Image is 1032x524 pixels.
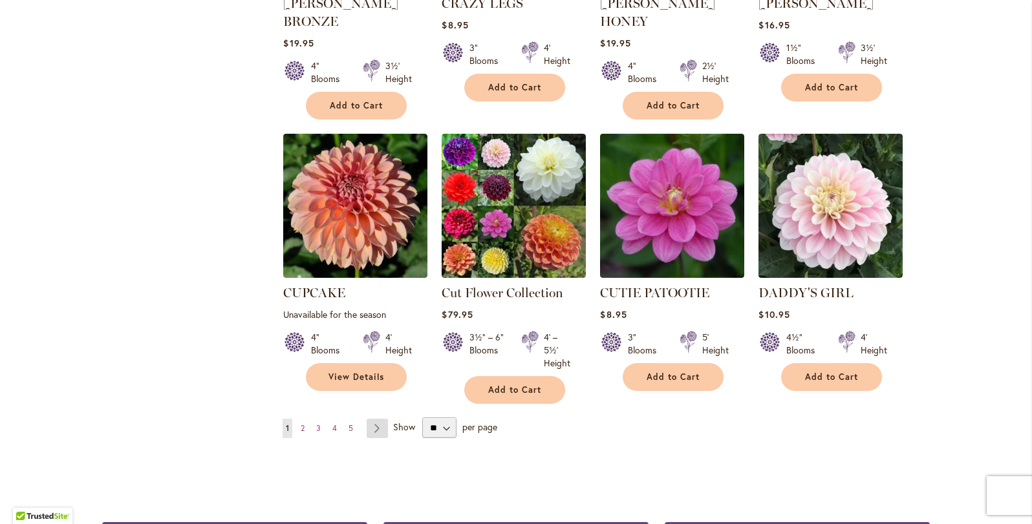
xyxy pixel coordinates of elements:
button: Add to Cart [781,363,882,391]
a: CUPCAKE [283,268,427,280]
div: 3½" – 6" Blooms [469,331,506,370]
span: 4 [332,423,337,433]
div: 3" Blooms [628,331,664,357]
img: CUPCAKE [283,134,427,278]
span: Show [393,421,415,433]
a: 4 [329,419,340,438]
a: View Details [306,363,407,391]
img: CUT FLOWER COLLECTION [442,134,586,278]
a: DADDY'S GIRL [758,268,903,280]
img: DADDY'S GIRL [758,134,903,278]
span: $8.95 [600,308,627,320]
span: 5 [349,423,353,433]
button: Add to Cart [306,92,407,120]
div: 4' Height [544,41,570,67]
span: $19.95 [283,37,314,49]
span: Add to Cart [647,372,700,383]
div: 2½' Height [702,59,729,85]
a: CUPCAKE [283,285,345,300]
span: Add to Cart [647,100,700,111]
a: 2 [297,419,308,438]
a: CUT FLOWER COLLECTION [442,268,586,280]
span: Add to Cart [488,82,541,93]
div: 4' Height [861,331,887,357]
button: Add to Cart [464,74,565,101]
a: CUTIE PATOOTIE [600,285,709,300]
a: DADDY'S GIRL [758,285,854,300]
div: 1½" Blooms [786,41,822,67]
span: $10.95 [758,308,790,320]
div: 3" Blooms [469,41,506,67]
span: 3 [316,423,321,433]
span: 1 [286,423,289,433]
span: $19.95 [600,37,630,49]
span: $79.95 [442,308,473,320]
button: Add to Cart [781,74,882,101]
div: 3½' Height [385,59,412,85]
a: 5 [345,419,356,438]
span: Add to Cart [330,100,383,111]
p: Unavailable for the season [283,308,427,320]
span: Add to Cart [488,384,541,395]
span: 2 [301,423,305,433]
span: $8.95 [442,19,468,31]
div: 4½" Blooms [786,331,822,357]
span: View Details [328,372,384,383]
span: Add to Cart [805,372,858,383]
div: 4" Blooms [311,331,347,357]
div: 4' – 5½' Height [544,331,570,370]
span: Add to Cart [805,82,858,93]
button: Add to Cart [464,376,565,404]
div: 5' Height [702,331,729,357]
div: 3½' Height [861,41,887,67]
img: CUTIE PATOOTIE [600,134,744,278]
div: 4" Blooms [311,59,347,85]
span: $16.95 [758,19,790,31]
a: CUTIE PATOOTIE [600,268,744,280]
div: 4" Blooms [628,59,664,85]
iframe: Launch Accessibility Center [10,478,46,514]
button: Add to Cart [623,92,724,120]
a: Cut Flower Collection [442,285,563,300]
a: 3 [313,419,324,438]
button: Add to Cart [623,363,724,391]
span: per page [462,421,497,433]
div: 4' Height [385,331,412,357]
